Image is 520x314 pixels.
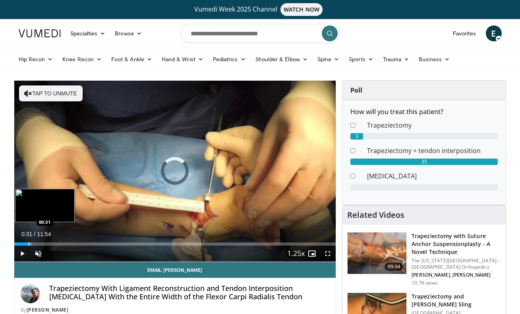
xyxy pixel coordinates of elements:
[14,81,336,262] video-js: Video Player
[21,306,330,314] div: By
[350,86,362,95] strong: Poll
[414,51,454,67] a: Business
[344,51,378,67] a: Sports
[21,284,40,303] img: Avatar
[19,29,61,37] img: VuMedi Logo
[412,280,438,286] p: 10.7K views
[208,51,251,67] a: Pediatrics
[288,246,304,262] button: Playback Rate
[412,293,501,308] h3: Trapeziectomy and [PERSON_NAME] Sling
[304,246,320,262] button: Enable picture-in-picture mode
[106,51,157,67] a: Foot & Ankle
[14,246,30,262] button: Play
[20,3,501,16] a: Vumedi Week 2025 ChannelWATCH NOW
[448,25,481,41] a: Favorites
[37,231,51,237] span: 11:54
[66,25,110,41] a: Specialties
[251,51,313,67] a: Shoulder & Elbow
[412,272,501,278] p: [PERSON_NAME], [PERSON_NAME]
[49,284,330,301] h4: Trapeziectomy With Ligament Reconstruction and Tendon Interposition [MEDICAL_DATA] With the Entir...
[350,159,498,165] div: 35
[350,133,363,140] div: 3
[30,246,46,262] button: Unmute
[34,231,36,237] span: /
[58,51,106,67] a: Knee Recon
[14,51,58,67] a: Hip Recon
[21,231,32,237] span: 0:31
[15,189,75,222] img: image.jpeg
[350,108,498,116] h6: How will you treat this patient?
[14,242,336,246] div: Progress Bar
[110,25,147,41] a: Browse
[19,85,83,101] button: Tap to unmute
[361,120,504,130] dd: Trapeziectomy
[385,263,404,271] span: 09:34
[347,210,404,220] h4: Related Videos
[378,51,414,67] a: Trauma
[361,146,504,155] dd: Trapeziectomy + tendon interposition
[27,306,69,313] a: [PERSON_NAME]
[412,232,501,256] h3: Trapeziectomy with Suture Anchor Suspensionplasty - A Novel Technique
[157,51,208,67] a: Hand & Wrist
[348,233,406,274] img: 1e56fb93-9923-46c5-95db-3805b87b86e9.150x105_q85_crop-smart_upscale.jpg
[361,171,504,181] dd: [MEDICAL_DATA]
[320,246,336,262] button: Fullscreen
[313,51,344,67] a: Spine
[347,232,501,286] a: 09:34 Trapeziectomy with Suture Anchor Suspensionplasty - A Novel Technique The [US_STATE][GEOGRA...
[412,258,501,270] p: The [US_STATE][GEOGRAPHIC_DATA] - [GEOGRAPHIC_DATA] Orthopedics
[14,262,336,278] a: Email [PERSON_NAME]
[280,3,323,16] span: WATCH NOW
[181,24,340,43] input: Search topics, interventions
[486,25,502,41] a: E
